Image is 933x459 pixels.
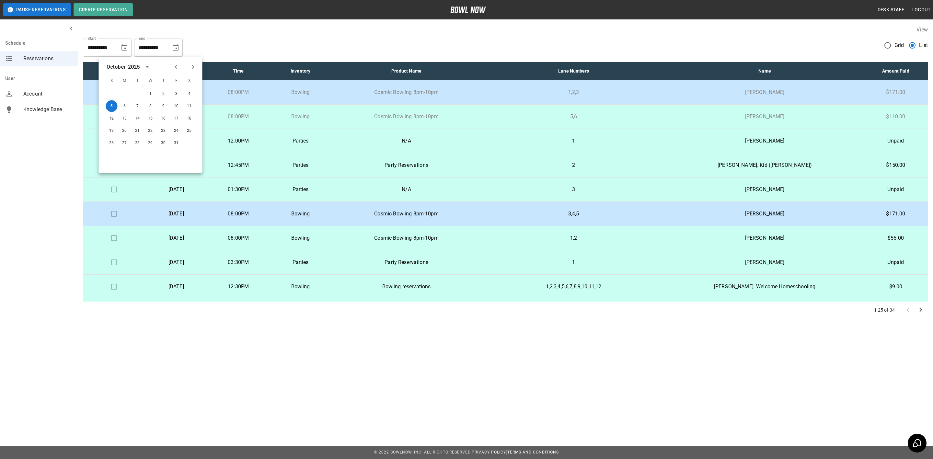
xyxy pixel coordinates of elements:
th: Check In [83,62,145,80]
p: 5,6 [487,113,661,120]
p: 12:00PM [213,137,264,145]
p: Cosmic Bowling 8pm-10pm [337,88,476,96]
button: Pause Reservations [3,3,71,16]
p: [PERSON_NAME] [671,210,858,218]
button: Choose date, selected date is Sep 5, 2025 [118,41,131,54]
p: 08:00PM [213,88,264,96]
span: T [132,75,144,87]
span: Grid [894,41,904,49]
p: [DATE] [150,283,202,291]
p: Bowling [275,283,327,291]
p: 1,2 [487,234,661,242]
p: [PERSON_NAME] [671,258,858,266]
button: Oct 20, 2025 [119,125,131,137]
span: T [158,75,169,87]
button: Oct 4, 2025 [184,88,195,100]
p: 1,2,3 [487,88,661,96]
th: Time [207,62,270,80]
button: calendar view is open, switch to year view [142,62,153,73]
th: Lane Numbers [481,62,666,80]
p: 03:30PM [213,258,264,266]
button: Create Reservation [74,3,133,16]
a: Privacy Policy [472,450,506,454]
th: Amount Paid [864,62,928,80]
button: Logout [910,4,933,16]
th: Name [666,62,863,80]
p: 12:30PM [213,283,264,291]
p: 12:45PM [213,161,264,169]
span: S [106,75,118,87]
span: List [919,41,928,49]
p: [DATE] [150,258,202,266]
button: Oct 17, 2025 [171,113,182,124]
span: S [184,75,195,87]
button: Oct 5, 2025 [106,100,118,112]
button: Oct 7, 2025 [132,100,144,112]
p: N/A [337,186,476,193]
p: Unpaid [869,137,923,145]
p: 1-25 of 34 [874,307,895,313]
p: Parties [275,186,327,193]
th: Product Name [332,62,481,80]
p: Parties [275,161,327,169]
span: W [145,75,156,87]
button: Oct 12, 2025 [106,113,118,124]
span: M [119,75,131,87]
button: Oct 31, 2025 [171,137,182,149]
p: Cosmic Bowling 8pm-10pm [337,234,476,242]
button: Oct 10, 2025 [171,100,182,112]
p: [PERSON_NAME] [671,88,858,96]
span: F [171,75,182,87]
button: Oct 3, 2025 [171,88,182,100]
button: Go to next page [914,304,927,316]
p: 3 [487,186,661,193]
p: 1 [487,137,661,145]
button: Oct 28, 2025 [132,137,144,149]
p: [PERSON_NAME] [671,113,858,120]
p: [PERSON_NAME] [671,186,858,193]
p: [DATE] [150,210,202,218]
p: Unpaid [869,258,923,266]
button: Previous month [171,62,182,73]
p: $9.00 [869,283,923,291]
p: $171.00 [869,210,923,218]
button: Choose date, selected date is Oct 5, 2025 [169,41,182,54]
button: Oct 29, 2025 [145,137,156,149]
p: Parties [275,258,327,266]
p: Bowling [275,113,327,120]
button: Oct 14, 2025 [132,113,144,124]
p: Parties [275,137,327,145]
p: N/A [337,137,476,145]
p: 08:00PM [213,234,264,242]
span: Reservations [23,55,73,63]
button: Oct 26, 2025 [106,137,118,149]
th: Inventory [270,62,332,80]
p: $150.00 [869,161,923,169]
p: [DATE] [150,234,202,242]
button: Oct 16, 2025 [158,113,169,124]
p: Cosmic Bowling 8pm-10pm [337,113,476,120]
p: 08:00PM [213,210,264,218]
p: [PERSON_NAME] [671,234,858,242]
span: Account [23,90,73,98]
p: Bowling [275,234,327,242]
button: Next month [188,62,199,73]
button: Desk Staff [875,4,907,16]
p: Bowling [275,88,327,96]
img: logo [450,6,486,13]
a: Terms and Conditions [507,450,559,454]
p: [PERSON_NAME] [671,137,858,145]
button: Oct 27, 2025 [119,137,131,149]
button: Oct 23, 2025 [158,125,169,137]
span: © 2022 BowlNow, Inc. All Rights Reserved. [374,450,472,454]
p: [PERSON_NAME]. Welcome Homeschooling [671,283,858,291]
span: Knowledge Base [23,106,73,113]
p: Unpaid [869,186,923,193]
p: 1,2,3,4,5,6,7,8,9,10,11,12 [487,283,661,291]
p: Party Reservations [337,258,476,266]
button: Oct 13, 2025 [119,113,131,124]
button: Oct 21, 2025 [132,125,144,137]
button: Oct 30, 2025 [158,137,169,149]
p: $110.00 [869,113,923,120]
p: 3,4,5 [487,210,661,218]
